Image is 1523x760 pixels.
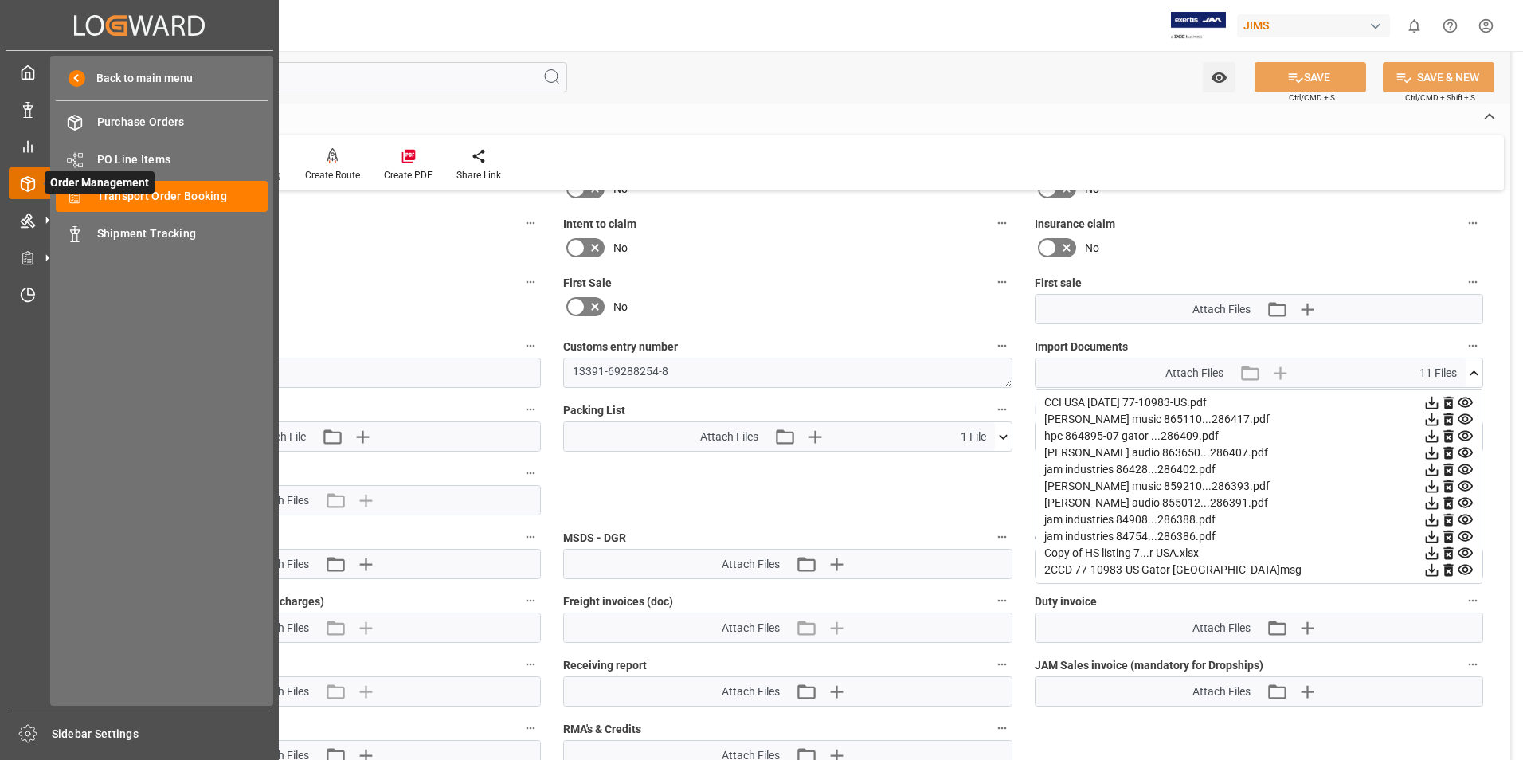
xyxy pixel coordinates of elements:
[1237,14,1390,37] div: JIMS
[9,57,270,88] a: My Cockpit
[563,530,626,546] span: MSDS - DGR
[1383,62,1494,92] button: SAVE & NEW
[992,399,1012,420] button: Packing List
[1165,365,1223,382] span: Attach Files
[563,657,647,674] span: Receiving report
[251,556,309,573] span: Attach Files
[1035,275,1082,292] span: First sale
[1044,528,1474,545] div: jam industries 84754...286386.pdf
[992,213,1012,233] button: Intent to claim
[1432,8,1468,44] button: Help Center
[563,216,636,233] span: Intent to claim
[56,143,268,174] a: PO Line Items
[1192,684,1251,700] span: Attach Files
[992,590,1012,611] button: Freight invoices (doc)
[251,492,309,509] span: Attach Files
[251,684,309,700] span: Attach Files
[520,272,541,292] button: Carrier /Forwarder claim
[520,527,541,547] button: Preferential tariff
[520,335,541,356] button: Customs clearance date
[97,151,268,168] span: PO Line Items
[9,279,270,310] a: Timeslot Management V2
[1462,213,1483,233] button: Insurance claim
[1462,272,1483,292] button: First sale
[97,188,268,205] span: Transport Order Booking
[1044,445,1474,461] div: [PERSON_NAME] audio 863650...286407.pdf
[97,225,268,242] span: Shipment Tracking
[73,62,567,92] input: Search Fields
[52,726,272,742] span: Sidebar Settings
[992,654,1012,675] button: Receiving report
[9,131,270,162] a: My Reports
[961,429,986,445] span: 1 File
[722,556,780,573] span: Attach Files
[520,399,541,420] button: Shipping Letter of Instructions
[1044,461,1474,478] div: jam industries 86428...286402.pdf
[1035,530,1090,546] span: OGD - PGA
[700,429,758,445] span: Attach Files
[563,594,673,610] span: Freight invoices (doc)
[1405,92,1475,104] span: Ctrl/CMD + Shift + S
[563,402,625,419] span: Packing List
[520,590,541,611] button: Quote (Freight and/or any additional charges)
[1171,12,1226,40] img: Exertis%20JAM%20-%20Email%20Logo.jpg_1722504956.jpg
[92,358,541,388] input: DD.MM.YYYY
[305,168,360,182] div: Create Route
[992,527,1012,547] button: MSDS - DGR
[253,429,306,445] span: Attach File
[992,335,1012,356] button: Customs entry number
[1044,545,1474,562] div: Copy of HS listing 7...r USA.xlsx
[520,213,541,233] button: Receiving report
[1044,478,1474,495] div: [PERSON_NAME] music 859210...286393.pdf
[1085,240,1099,257] span: No
[1035,339,1128,355] span: Import Documents
[1044,511,1474,528] div: jam industries 84908...286388.pdf
[251,620,309,637] span: Attach Files
[613,299,628,315] span: No
[613,240,628,257] span: No
[1044,495,1474,511] div: [PERSON_NAME] audio 855012...286391.pdf
[1035,402,1238,419] span: Master [PERSON_NAME] of Lading (doc)
[9,93,270,124] a: Data Management
[1035,657,1263,674] span: JAM Sales invoice (mandatory for Dropships)
[992,272,1012,292] button: First Sale
[1396,8,1432,44] button: show 0 new notifications
[992,718,1012,738] button: RMA's & Credits
[1203,62,1235,92] button: open menu
[722,620,780,637] span: Attach Files
[1044,394,1474,411] div: CCI USA [DATE] 77-10983-US.pdf
[1044,428,1474,445] div: hpc 864895-07 gator ...286409.pdf
[1044,411,1474,428] div: [PERSON_NAME] music 865110...286417.pdf
[563,721,641,738] span: RMA's & Credits
[520,718,541,738] button: Proof of Delivery (POD)
[1462,335,1483,356] button: Import Documents
[1035,594,1097,610] span: Duty invoice
[456,168,501,182] div: Share Link
[1462,590,1483,611] button: Duty invoice
[1192,620,1251,637] span: Attach Files
[56,217,268,249] a: Shipment Tracking
[1255,62,1366,92] button: SAVE
[1289,92,1335,104] span: Ctrl/CMD + S
[56,107,268,138] a: Purchase Orders
[563,275,612,292] span: First Sale
[56,181,268,212] a: Transport Order Booking
[1035,216,1115,233] span: Insurance claim
[722,684,780,700] span: Attach Files
[45,171,155,194] span: Order Management
[1462,654,1483,675] button: JAM Sales invoice (mandatory for Dropships)
[563,339,678,355] span: Customs entry number
[85,70,193,87] span: Back to main menu
[520,463,541,484] button: Invoice from the Supplier (doc)
[97,114,268,131] span: Purchase Orders
[1192,301,1251,318] span: Attach Files
[1419,365,1457,382] span: 11 Files
[520,654,541,675] button: Claim documents
[384,168,433,182] div: Create PDF
[563,358,1012,388] textarea: 13391-69288254-8
[1044,562,1474,578] div: 2CCD 77-10983-US Gator [GEOGRAPHIC_DATA]msg
[1237,10,1396,41] button: JIMS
